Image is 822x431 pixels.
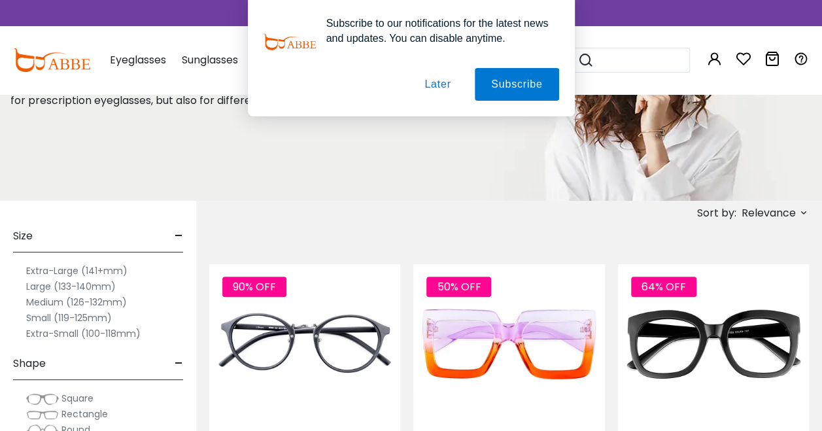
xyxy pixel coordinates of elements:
label: Large (133-140mm) [26,279,116,294]
img: Rectangle.png [26,408,59,421]
img: Matte-black Youngitive - Plastic ,Adjust Nose Pads [209,264,400,424]
span: 50% OFF [426,277,491,297]
span: - [175,348,183,379]
span: - [175,220,183,252]
img: Purple Spark - Plastic ,Universal Bridge Fit [413,264,604,424]
span: 90% OFF [222,277,286,297]
label: Extra-Large (141+mm) [26,263,128,279]
img: notification icon [264,16,316,68]
span: Square [61,392,94,405]
img: Square.png [26,392,59,405]
div: Subscribe to our notifications for the latest news and updates. You can disable anytime. [316,16,559,46]
span: Rectangle [61,407,108,421]
button: Subscribe [475,68,558,101]
span: Sort by: [697,205,736,220]
span: Relevance [742,201,796,225]
button: Later [408,68,467,101]
span: 64% OFF [631,277,696,297]
span: Shape [13,348,46,379]
label: Medium (126-132mm) [26,294,127,310]
label: Extra-Small (100-118mm) [26,326,141,341]
img: Black Gala - Plastic ,Universal Bridge Fit [618,264,809,424]
label: Small (119-125mm) [26,310,112,326]
span: Size [13,220,33,252]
